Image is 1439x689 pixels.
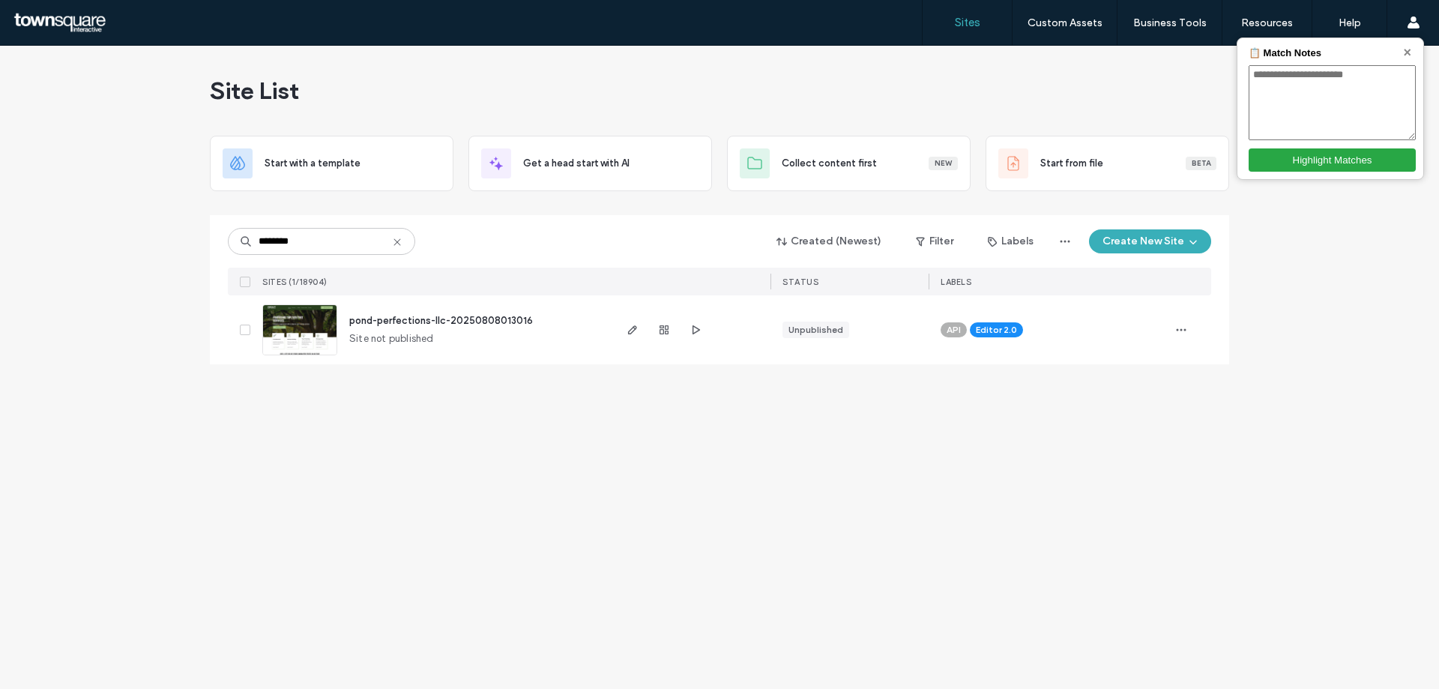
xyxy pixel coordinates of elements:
label: Custom Assets [1028,16,1102,29]
button: Created (Newest) [764,229,895,253]
span: Site List [210,76,299,106]
span: Start with a template [265,156,360,171]
label: Business Tools [1133,16,1207,29]
div: Get a head start with AI [468,136,712,191]
div: Collect content firstNew [727,136,971,191]
label: Help [1339,16,1361,29]
label: Resources [1241,16,1293,29]
span: LABELS [941,277,971,287]
a: pond-perfections-llc-20250808013016 [349,315,533,326]
span: Editor 2.0 [976,323,1017,337]
span: STATUS [782,277,818,287]
div: Beta [1186,157,1216,170]
div: New [929,157,958,170]
span: Start from file [1040,156,1103,171]
span: API [947,323,961,337]
div: Start with a template [210,136,453,191]
h4: 📋 Match Notes [1249,47,1321,58]
button: Create New Site [1089,229,1211,253]
div: Unpublished [788,323,843,337]
span: SITES (1/18904) [262,277,328,287]
button: Labels [974,229,1047,253]
span: Site not published [349,331,434,346]
span: Help [34,10,64,24]
span: Collect content first [782,156,877,171]
button: Filter [901,229,968,253]
label: Sites [955,16,980,29]
button: Highlight Matches [1249,148,1416,172]
span: Get a head start with AI [523,156,630,171]
button: × [1399,46,1416,59]
div: Start from fileBeta [986,136,1229,191]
